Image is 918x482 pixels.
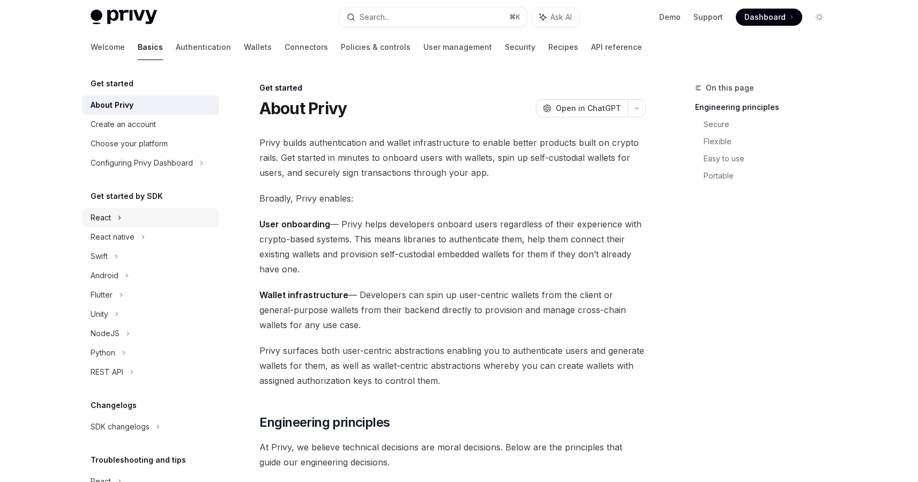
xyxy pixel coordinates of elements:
a: Flexible [704,133,837,150]
h5: Get started by SDK [91,190,163,203]
a: Authentication [176,34,231,60]
a: Easy to use [704,150,837,167]
div: Configuring Privy Dashboard [91,157,193,169]
h5: Changelogs [91,399,137,412]
img: light logo [91,10,157,25]
button: Search...⌘K [339,8,527,27]
button: Open in ChatGPT [536,99,628,117]
span: Engineering principles [259,414,390,431]
a: Security [505,34,535,60]
span: Dashboard [744,12,786,23]
h5: Get started [91,77,133,90]
a: Connectors [285,34,328,60]
a: Dashboard [736,9,802,26]
span: Privy builds authentication and wallet infrastructure to enable better products built on crypto r... [259,135,646,180]
a: Secure [704,116,837,133]
a: Policies & controls [341,34,411,60]
span: Broadly, Privy enables: [259,191,646,206]
a: Engineering principles [695,99,837,116]
span: Ask AI [550,12,572,23]
div: React native [91,231,135,243]
div: Choose your platform [91,137,168,150]
button: Toggle dark mode [811,9,828,26]
a: Basics [138,34,163,60]
div: Search... [360,11,390,24]
a: Welcome [91,34,125,60]
a: Recipes [548,34,578,60]
a: Support [693,12,723,23]
a: Demo [659,12,681,23]
span: Open in ChatGPT [556,103,621,114]
a: User management [423,34,492,60]
div: Unity [91,308,108,321]
button: Ask AI [532,8,579,27]
div: Get started [259,83,646,93]
div: NodeJS [91,327,120,340]
span: — Developers can spin up user-centric wallets from the client or general-purpose wallets from the... [259,287,646,332]
span: On this page [706,81,754,94]
span: — Privy helps developers onboard users regardless of their experience with crypto-based systems. ... [259,217,646,277]
a: Choose your platform [82,134,219,153]
div: Android [91,269,118,282]
div: SDK changelogs [91,420,150,433]
a: Wallets [244,34,272,60]
span: Privy surfaces both user-centric abstractions enabling you to authenticate users and generate wal... [259,343,646,388]
strong: Wallet infrastructure [259,290,348,300]
div: Swift [91,250,108,263]
div: REST API [91,366,123,379]
div: About Privy [91,99,133,112]
span: At Privy, we believe technical decisions are moral decisions. Below are the principles that guide... [259,440,646,470]
h1: About Privy [259,99,347,118]
div: React [91,211,111,224]
a: About Privy [82,95,219,115]
strong: User onboarding [259,219,330,229]
h5: Troubleshooting and tips [91,454,186,466]
div: Python [91,346,115,359]
div: Create an account [91,118,156,131]
a: Create an account [82,115,219,134]
a: Portable [704,167,837,184]
span: ⌘ K [509,13,520,21]
a: API reference [591,34,642,60]
div: Flutter [91,288,113,301]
